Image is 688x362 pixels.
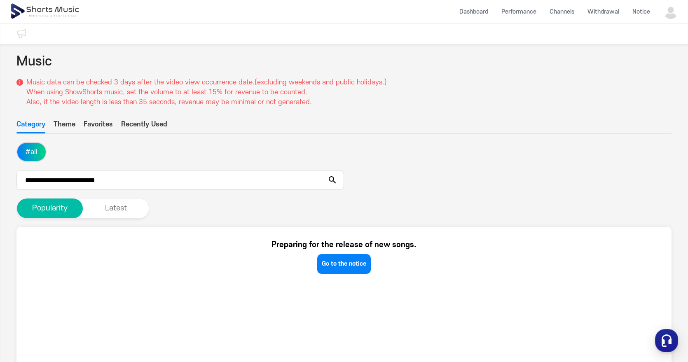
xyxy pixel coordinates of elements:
[17,143,46,161] button: #all
[84,119,113,133] button: Favorites
[543,1,581,23] a: Channels
[21,273,35,280] span: Home
[122,273,142,280] span: Settings
[2,261,54,282] a: Home
[16,119,45,133] button: Category
[495,1,543,23] a: Performance
[83,199,149,218] button: Latest
[581,1,626,23] a: Withdrawal
[30,28,243,40] a: Platform Renovation and Service Resumption Announcement
[54,119,75,133] button: Theme
[663,4,678,19] img: 사용자 이미지
[17,199,83,218] button: Popularity
[68,274,93,280] span: Messages
[121,119,167,133] button: Recently Used
[54,261,106,282] a: Messages
[626,1,657,23] a: Notice
[106,261,158,282] a: Settings
[16,79,23,86] img: 설명 아이콘
[271,239,417,251] p: Preparing for the release of new songs.
[16,29,26,39] img: 알림 아이콘
[16,52,52,71] h2: Music
[453,1,495,23] a: Dashboard
[317,254,371,274] a: Go to the notice
[26,77,387,107] p: Music data can be checked 3 days after the video view occurrence date.(excluding weekends and pub...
